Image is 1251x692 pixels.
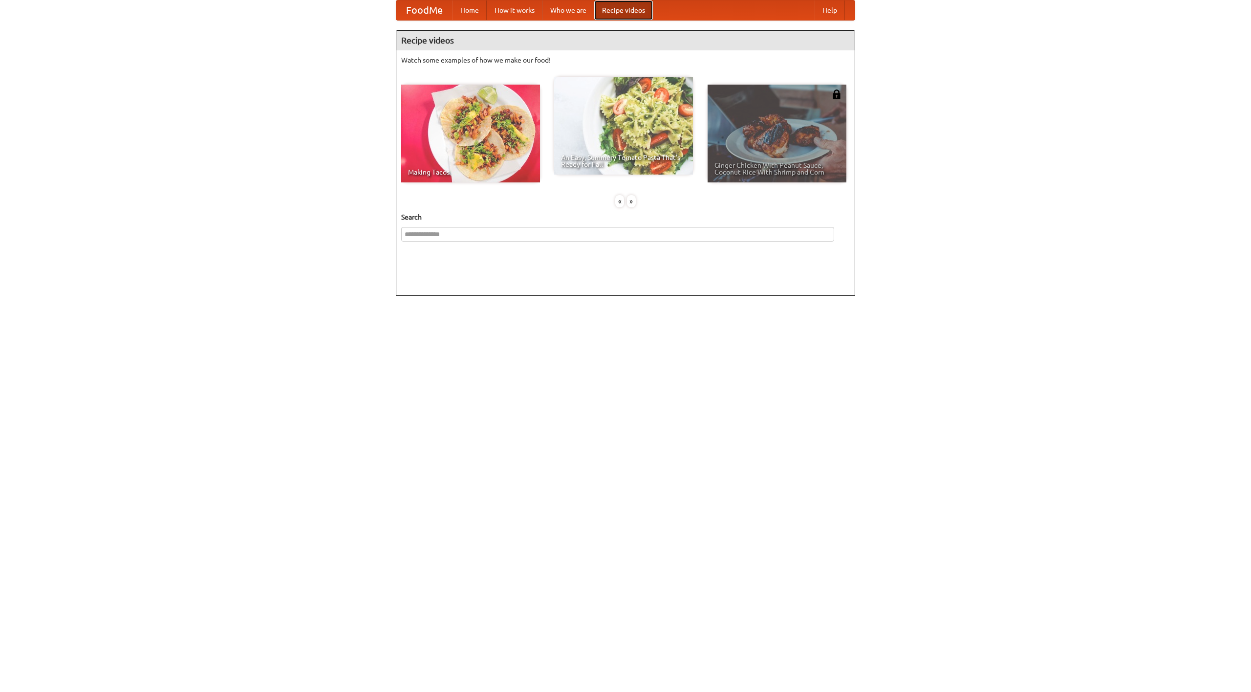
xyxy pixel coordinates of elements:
a: Who we are [542,0,594,20]
h5: Search [401,212,850,222]
span: Making Tacos [408,169,533,176]
div: » [627,195,636,207]
h4: Recipe videos [396,31,855,50]
span: An Easy, Summery Tomato Pasta That's Ready for Fall [561,154,686,168]
a: How it works [487,0,542,20]
a: Recipe videos [594,0,653,20]
a: Home [453,0,487,20]
a: Help [815,0,845,20]
a: An Easy, Summery Tomato Pasta That's Ready for Fall [554,77,693,175]
a: FoodMe [396,0,453,20]
div: « [615,195,624,207]
a: Making Tacos [401,85,540,182]
p: Watch some examples of how we make our food! [401,55,850,65]
img: 483408.png [832,89,841,99]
